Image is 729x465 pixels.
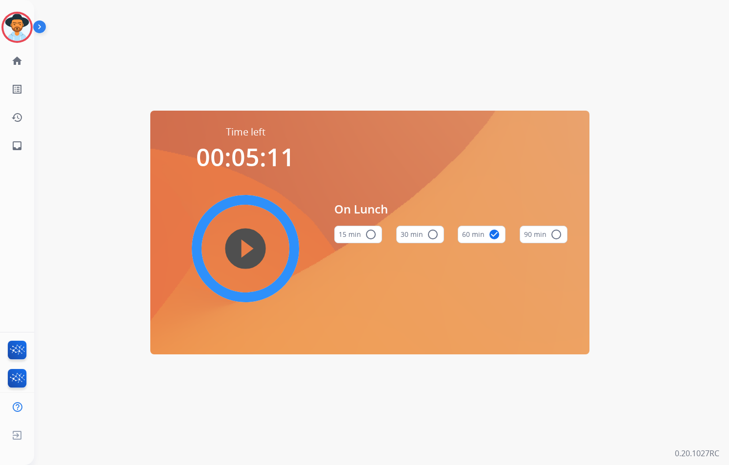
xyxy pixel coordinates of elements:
mat-icon: list_alt [11,83,23,95]
mat-icon: radio_button_unchecked [365,229,377,240]
img: avatar [3,14,31,41]
button: 60 min [458,226,506,243]
span: On Lunch [334,200,567,218]
mat-icon: play_circle_filled [240,243,251,254]
p: 0.20.1027RC [675,447,719,459]
mat-icon: history [11,112,23,123]
span: 00:05:11 [196,140,295,174]
button: 30 min [396,226,444,243]
span: Time left [226,125,265,139]
mat-icon: radio_button_unchecked [550,229,562,240]
button: 15 min [334,226,382,243]
button: 90 min [520,226,567,243]
mat-icon: inbox [11,140,23,152]
mat-icon: check_circle [488,229,500,240]
mat-icon: radio_button_unchecked [427,229,439,240]
mat-icon: home [11,55,23,67]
